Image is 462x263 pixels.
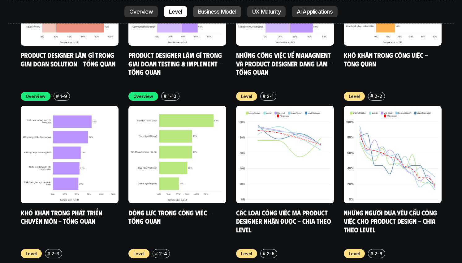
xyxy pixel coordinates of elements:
p: Business Model [198,9,236,15]
p: Level [349,250,360,257]
a: Product Designer làm gì trong giai đoạn Solution - Tổng quan [21,51,116,68]
a: Level [164,6,187,17]
p: Level [241,250,253,257]
a: Product Designer làm gì trong giai đoạn Testing & Implement - Tổng quan [128,51,224,76]
p: Level [133,250,145,257]
h6: # [370,94,373,98]
p: 2-4 [159,250,167,257]
p: 2-5 [267,250,274,257]
h6: # [263,94,266,98]
a: Động lực trong công việc - Tổng quan [128,208,213,225]
h6: # [164,94,166,98]
h6: # [370,251,373,256]
p: Level [169,9,182,15]
h6: # [155,251,158,256]
p: 1-10 [168,93,176,100]
a: Khó khăn trong phát triển chuyên môn - Tổng quan [21,208,104,225]
p: Level [26,250,37,257]
p: 2-2 [374,93,382,100]
p: 1-9 [60,93,67,100]
p: Level [349,93,360,100]
p: AI Applications [297,9,333,15]
p: UX Maturity [252,9,281,15]
h6: # [47,251,50,256]
a: Những người đưa yêu cầu công việc cho Product Design - Chia theo Level [344,208,438,234]
p: Level [241,93,253,100]
a: Business Model [193,6,241,17]
a: Những công việc về Managment và Product Designer đang làm - Tổng quan [236,51,334,76]
p: Overview [133,93,153,100]
p: 2-6 [374,250,382,257]
p: Overview [129,9,153,15]
p: Overview [26,93,46,100]
h6: # [263,251,266,256]
a: Khó khăn trong công việc - Tổng quan [344,51,430,68]
p: 2-1 [267,93,273,100]
a: Các loại công việc mà Product Designer nhận được - Chia theo Level [236,208,333,234]
a: UX Maturity [247,6,286,17]
a: Overview [124,6,158,17]
a: AI Applications [292,6,338,17]
p: 2-3 [51,250,59,257]
h6: # [56,94,59,98]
